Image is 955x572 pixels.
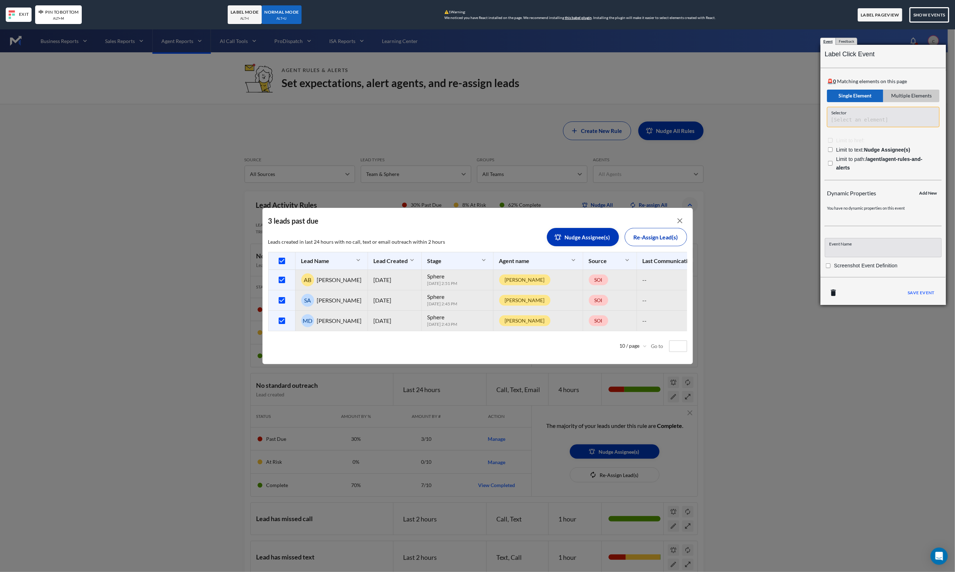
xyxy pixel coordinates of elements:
div: Lead Created [374,252,416,270]
span: [DATE] 2:51 PM [427,280,487,287]
a: SA[PERSON_NAME] [301,294,362,307]
button: Nudge Assignee(s) [547,228,619,246]
div: [DATE] [368,293,421,308]
div: AB [301,273,314,286]
div: [DATE] [368,313,421,328]
span: [PERSON_NAME] [499,276,550,284]
div: SA [301,294,314,307]
div: Open Intercom Messenger [931,548,948,565]
div: Sphere [427,314,487,328]
span: [PERSON_NAME] [499,317,550,325]
p: Leads created in last 24 hours with no call, text or email outreach within 2 hours [268,238,445,246]
div: Lead Name [301,252,362,270]
div: MD [301,314,314,327]
div: 10 / page [617,341,648,351]
div: [PERSON_NAME] [301,273,362,286]
a: AB[PERSON_NAME] [301,273,362,286]
div: [PERSON_NAME] [301,294,362,307]
div: Last Communication [643,252,701,270]
span: [DATE] 2:45 PM [427,300,487,308]
div: -- [643,297,701,304]
div: Source [589,252,631,270]
div: [PERSON_NAME] [301,314,362,327]
span: SOI [589,276,608,284]
button: Re-Assign Lead(s) [625,228,687,246]
div: Agent name [499,252,577,270]
span: SOI [589,317,608,325]
span: [DATE] 2:43 PM [427,321,487,328]
p: Go to [651,342,663,350]
div: [DATE] [368,272,421,287]
span: SOI [589,296,608,304]
h3: 3 leads past due [268,215,319,227]
a: MD[PERSON_NAME] [301,314,362,327]
div: Sphere [427,273,487,287]
div: Sphere [427,293,487,308]
div: Stage [427,252,487,270]
div: -- [643,317,701,324]
div: -- [643,276,701,283]
span: [PERSON_NAME] [499,296,550,304]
